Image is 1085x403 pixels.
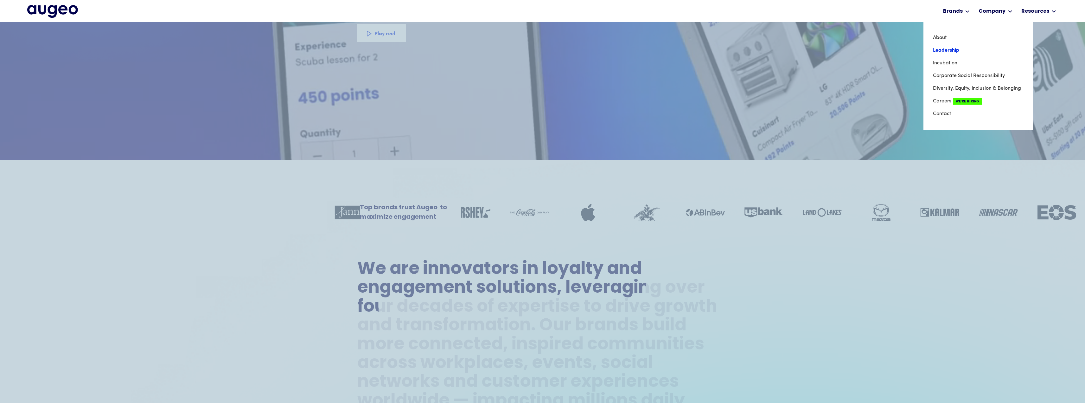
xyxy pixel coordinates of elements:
div: Resources [1021,8,1049,15]
a: Contact [933,107,1024,120]
a: Diversity, Equity, Inclusion & Belonging [933,82,1024,95]
div: Brands [943,8,963,15]
span: We're Hiring [953,98,982,105]
div: Company [979,8,1005,15]
nav: Company [923,22,1033,130]
a: home [27,5,78,18]
a: About [933,31,1024,44]
a: Incubation [933,57,1024,69]
a: Corporate Social Responsibility [933,69,1024,82]
a: Leadership [933,44,1024,57]
a: CareersWe're Hiring [933,95,1024,107]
